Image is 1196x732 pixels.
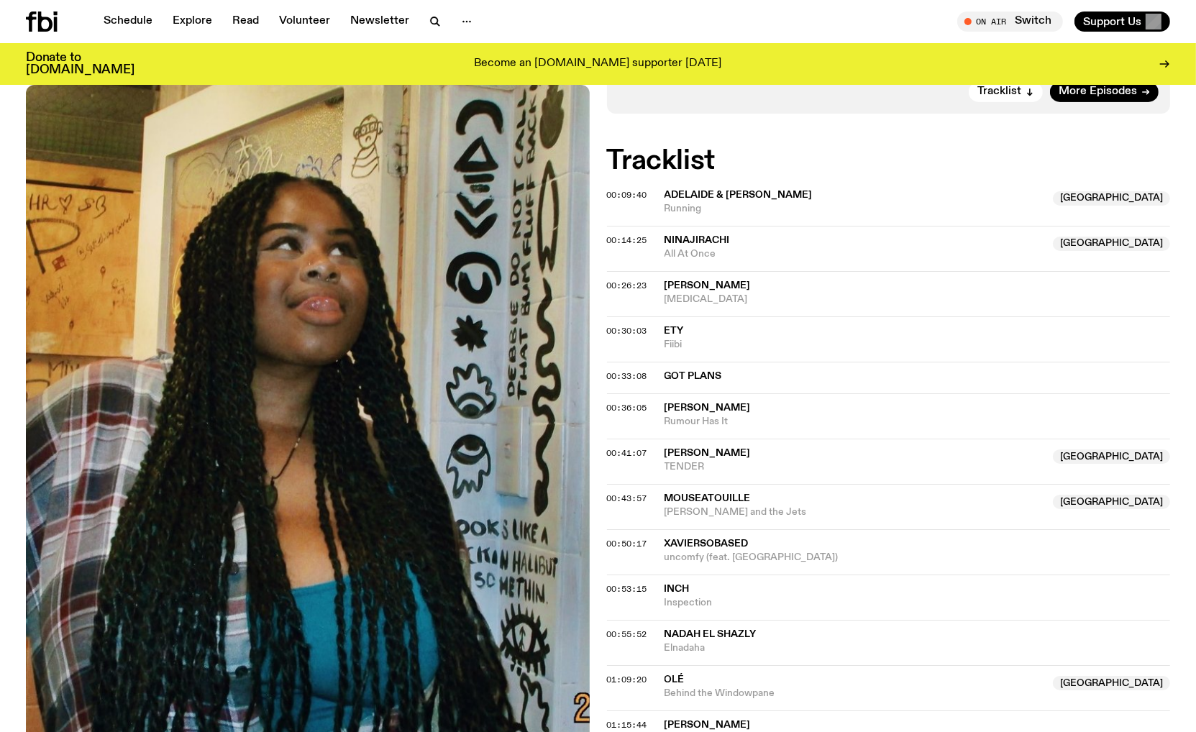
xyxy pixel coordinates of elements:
[475,58,722,70] p: Become an [DOMAIN_NAME] supporter [DATE]
[665,505,1045,519] span: [PERSON_NAME] and the Jets
[607,721,647,729] button: 01:15:44
[607,674,647,685] span: 01:09:20
[1053,191,1170,206] span: [GEOGRAPHIC_DATA]
[665,539,749,549] span: xaviersobased
[607,280,647,291] span: 00:26:23
[1053,449,1170,464] span: [GEOGRAPHIC_DATA]
[1053,237,1170,251] span: [GEOGRAPHIC_DATA]
[665,551,1171,564] span: uncomfy (feat. [GEOGRAPHIC_DATA])
[607,493,647,504] span: 00:43:57
[164,12,221,32] a: Explore
[1074,12,1170,32] button: Support Us
[607,404,647,412] button: 00:36:05
[665,629,757,639] span: Nadah El Shazly
[665,687,1045,700] span: Behind the Windowpane
[270,12,339,32] a: Volunteer
[1053,495,1170,509] span: [GEOGRAPHIC_DATA]
[957,12,1063,32] button: On AirSwitch
[665,584,690,594] span: Inch
[665,641,1171,655] span: Elnadaha
[665,460,1045,474] span: TENDER
[607,585,647,593] button: 00:53:15
[1083,15,1141,28] span: Support Us
[665,720,751,730] span: [PERSON_NAME]
[26,52,134,76] h3: Donate to [DOMAIN_NAME]
[607,583,647,595] span: 00:53:15
[665,370,1162,383] span: GOT PLANS
[665,190,813,200] span: Adelaide & [PERSON_NAME]
[607,148,1171,174] h2: Tracklist
[665,415,1171,429] span: Rumour Has It
[607,402,647,413] span: 00:36:05
[607,449,647,457] button: 00:41:07
[607,234,647,246] span: 00:14:25
[607,719,647,731] span: 01:15:44
[665,235,730,245] span: Ninajirachi
[607,282,647,290] button: 00:26:23
[95,12,161,32] a: Schedule
[1053,676,1170,690] span: [GEOGRAPHIC_DATA]
[607,631,647,639] button: 00:55:52
[665,493,751,503] span: Mouseatouille
[224,12,268,32] a: Read
[607,372,647,380] button: 00:33:08
[665,596,1171,610] span: Inspection
[665,293,1171,306] span: [MEDICAL_DATA]
[607,191,647,199] button: 00:09:40
[665,403,751,413] span: [PERSON_NAME]
[607,189,647,201] span: 00:09:40
[665,448,751,458] span: [PERSON_NAME]
[342,12,418,32] a: Newsletter
[607,628,647,640] span: 00:55:52
[607,327,647,335] button: 00:30:03
[607,370,647,382] span: 00:33:08
[607,540,647,548] button: 00:50:17
[607,447,647,459] span: 00:41:07
[1059,86,1137,97] span: More Episodes
[977,86,1021,97] span: Tracklist
[607,538,647,549] span: 00:50:17
[665,280,751,290] span: [PERSON_NAME]
[607,237,647,244] button: 00:14:25
[607,676,647,684] button: 01:09:20
[607,495,647,503] button: 00:43:57
[607,325,647,337] span: 00:30:03
[665,326,684,336] span: Ety
[969,82,1043,102] button: Tracklist
[665,674,685,685] span: olé
[665,202,1045,216] span: Running
[1050,82,1159,102] a: More Episodes
[665,338,1171,352] span: Fiibi
[665,247,1045,261] span: All At Once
